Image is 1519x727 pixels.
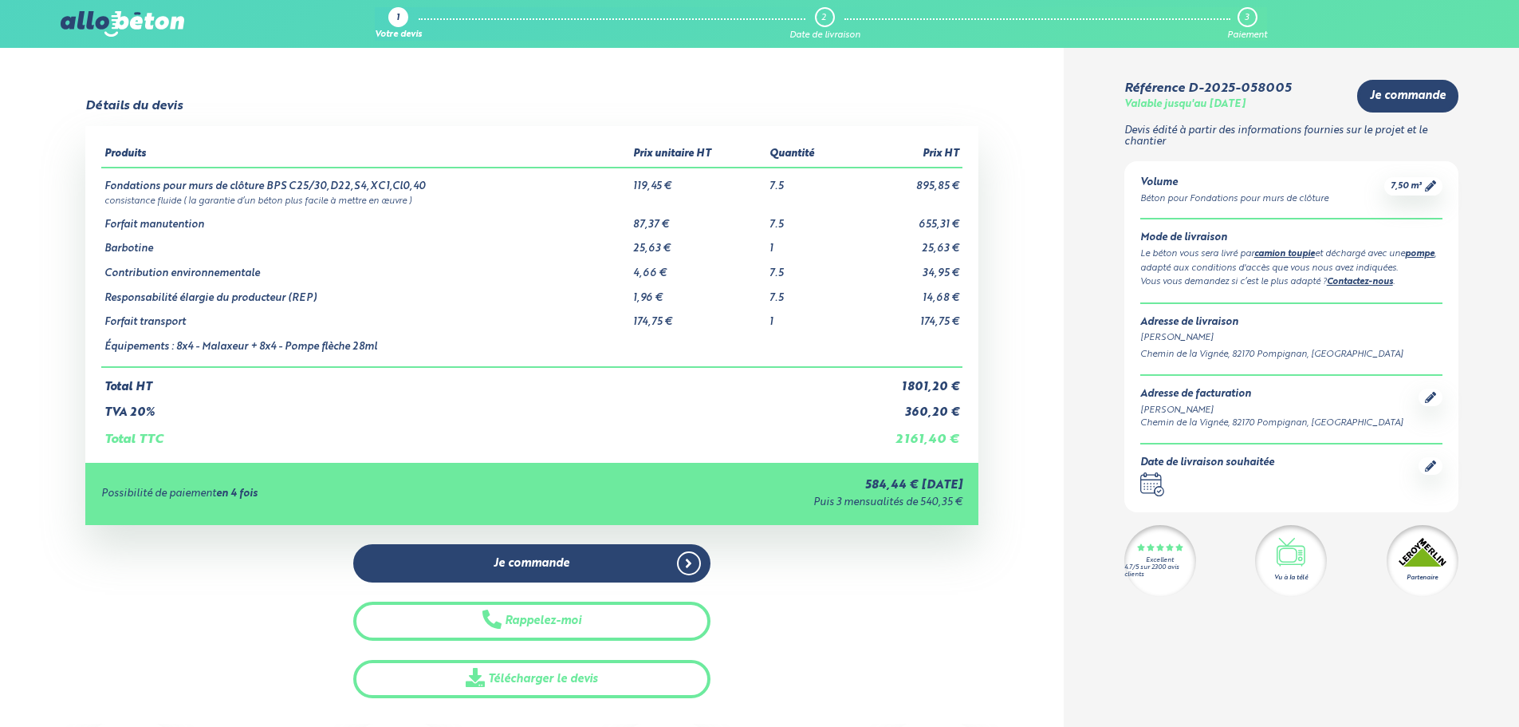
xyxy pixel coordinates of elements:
[1140,177,1328,189] div: Volume
[849,304,962,329] td: 174,75 €
[101,280,630,305] td: Responsabilité élargie du producteur (REP)
[101,193,962,207] td: consistance fluide ( la garantie d’un béton plus facile à mettre en œuvre )
[1405,250,1434,259] a: pompe
[396,14,399,24] div: 1
[1140,247,1442,275] div: Le béton vous sera livré par et déchargé avec une , adapté aux conditions d'accès que vous nous a...
[1140,275,1442,290] div: Vous vous demandez si c’est le plus adapté ? .
[101,168,630,193] td: Fondations pour murs de clôture BPS C25/30,D22,S4,XC1,Cl0,40
[353,660,710,699] a: Télécharger le devis
[1377,665,1501,709] iframe: Help widget launcher
[353,544,710,583] a: Je commande
[766,142,848,168] th: Quantité
[541,497,962,509] div: Puis 3 mensualités de 540,35 €
[101,393,849,420] td: TVA 20%
[101,329,630,367] td: Équipements : 8x4 - Malaxeur + 8x4 - Pompe flèche 28ml
[1140,457,1274,469] div: Date de livraison souhaitée
[101,488,542,500] div: Possibilité de paiement
[1357,80,1458,113] a: Je commande
[1227,7,1267,41] a: 3 Paiement
[1124,125,1458,148] p: Devis édité à partir des informations fournies sur le projet et le chantier
[101,367,849,394] td: Total HT
[1140,404,1403,417] div: [PERSON_NAME]
[101,304,630,329] td: Forfait transport
[766,207,848,231] td: 7.5
[1140,232,1442,244] div: Mode de livraison
[789,7,860,41] a: 2 Date de livraison
[849,420,962,447] td: 2 161,40 €
[821,13,826,23] div: 2
[1254,250,1315,259] a: camion toupie
[766,231,848,255] td: 1
[1227,30,1267,41] div: Paiement
[101,420,849,447] td: Total TTC
[1124,99,1246,111] div: Valable jusqu'au [DATE]
[766,255,848,280] td: 7.5
[1245,13,1249,23] div: 3
[541,479,962,492] div: 584,44 € [DATE]
[849,231,962,255] td: 25,63 €
[494,557,569,571] span: Je commande
[766,304,848,329] td: 1
[1140,192,1328,206] div: Béton pour Fondations pour murs de clôture
[630,255,766,280] td: 4,66 €
[1370,89,1446,103] span: Je commande
[630,280,766,305] td: 1,96 €
[1124,81,1291,96] div: Référence D-2025-058005
[630,168,766,193] td: 119,45 €
[849,393,962,420] td: 360,20 €
[630,207,766,231] td: 87,37 €
[849,280,962,305] td: 14,68 €
[766,280,848,305] td: 7.5
[1327,278,1393,286] a: Contactez-nous
[630,304,766,329] td: 174,75 €
[1140,389,1403,401] div: Adresse de facturation
[849,255,962,280] td: 34,95 €
[1146,557,1174,564] div: Excellent
[101,207,630,231] td: Forfait manutention
[85,99,183,113] div: Détails du devis
[101,231,630,255] td: Barbotine
[849,207,962,231] td: 655,31 €
[1140,331,1442,345] div: [PERSON_NAME]
[1140,317,1442,329] div: Adresse de livraison
[1274,573,1308,583] div: Vu à la télé
[1407,573,1438,583] div: Partenaire
[630,142,766,168] th: Prix unitaire HT
[61,11,183,37] img: allobéton
[849,367,962,394] td: 1 801,20 €
[766,168,848,193] td: 7.5
[630,231,766,255] td: 25,63 €
[789,30,860,41] div: Date de livraison
[375,30,422,41] div: Votre devis
[216,488,258,499] strong: en 4 fois
[849,142,962,168] th: Prix HT
[849,168,962,193] td: 895,85 €
[101,255,630,280] td: Contribution environnementale
[1140,348,1442,362] div: Chemin de la Vignée, 82170 Pompignan, [GEOGRAPHIC_DATA]
[101,142,630,168] th: Produits
[1124,564,1196,579] div: 4.7/5 sur 2300 avis clients
[1140,417,1403,430] div: Chemin de la Vignée, 82170 Pompignan, [GEOGRAPHIC_DATA]
[375,7,422,41] a: 1 Votre devis
[353,602,710,641] button: Rappelez-moi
